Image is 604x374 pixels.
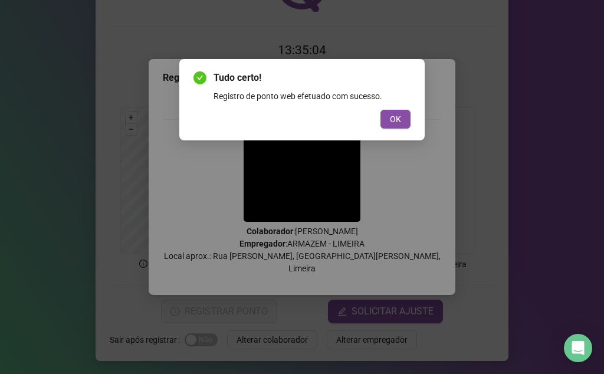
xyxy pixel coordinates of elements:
span: OK [390,113,401,126]
span: Tudo certo! [214,71,411,85]
button: OK [380,110,411,129]
span: check-circle [193,71,206,84]
div: Registro de ponto web efetuado com sucesso. [214,90,411,103]
div: Open Intercom Messenger [564,334,592,362]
